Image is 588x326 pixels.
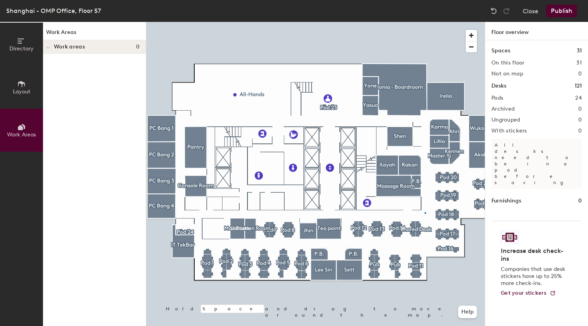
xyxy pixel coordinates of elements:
button: Close [523,5,538,17]
p: All desks need to be in a pod before saving [491,139,582,189]
h1: Floor overview [485,22,588,40]
h2: Ungrouped [491,117,520,123]
h2: With stickers [491,128,527,134]
button: Help [458,306,477,318]
img: Sticker logo [501,231,519,244]
h2: Pods [491,95,503,101]
h1: Desks [491,82,506,90]
h1: 0 [578,197,582,205]
p: Companies that use desk stickers have up to 25% more check-ins. [501,266,568,287]
h1: Work Areas [43,28,146,40]
h1: Spaces [491,47,510,55]
button: Publish [546,5,577,17]
div: Shanghai - OMP Office, Floor 57 [6,6,101,16]
h2: Not on map [491,71,523,77]
h4: Increase desk check-ins [501,247,568,263]
span: Directory [9,45,34,52]
img: Undo [490,7,498,15]
h1: 31 [577,47,582,55]
span: Layout [13,88,30,95]
h2: 0 [578,106,582,112]
span: Work areas [54,44,85,50]
h2: On this floor [491,60,525,66]
span: Work Areas [7,131,36,138]
img: Redo [502,7,510,15]
a: Get your stickers [501,290,556,297]
h2: 24 [575,95,582,101]
span: Get your stickers [501,290,547,296]
h1: 121 [575,82,582,90]
h2: 0 [578,71,582,77]
h2: 0 [578,117,582,123]
h2: 31 [576,60,582,66]
span: 0 [136,44,140,50]
h2: Archived [491,106,514,112]
h1: Furnishings [491,197,521,205]
h2: 0 [578,128,582,134]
